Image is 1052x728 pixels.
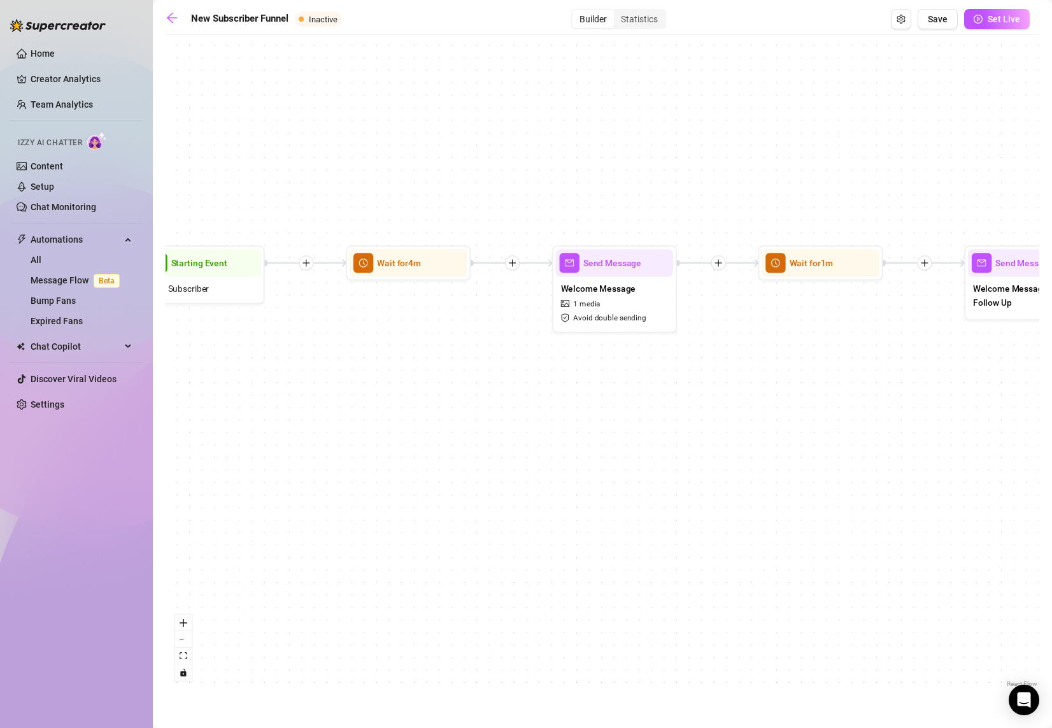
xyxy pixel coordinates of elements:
[614,10,665,28] div: Statistics
[561,282,636,296] span: Welcome Message
[758,245,883,280] div: clock-circleWait for1m
[302,259,311,268] span: plus
[166,11,185,27] a: arrow-left
[988,14,1020,24] span: Set Live
[31,255,41,265] a: All
[147,253,167,273] span: play-circle
[31,229,121,250] span: Automations
[353,253,373,273] span: clock-circle
[790,256,834,270] span: Wait for 1m
[572,10,614,28] div: Builder
[765,253,785,273] span: clock-circle
[175,664,192,681] button: toggle interactivity
[31,316,83,326] a: Expired Fans
[571,9,666,29] div: segmented control
[560,253,579,273] span: mail
[573,312,646,324] span: Avoid double sending
[175,615,192,631] button: zoom in
[309,15,338,24] span: Inactive
[561,314,572,323] span: safety-certificate
[31,202,96,212] a: Chat Monitoring
[171,256,227,270] span: Starting Event
[561,299,572,308] span: picture
[346,245,471,280] div: clock-circleWait for4m
[920,259,929,268] span: plus
[972,253,992,273] span: mail
[1009,685,1039,715] div: Open Intercom Messenger
[17,342,25,351] img: Chat Copilot
[148,282,209,296] span: New Subscriber
[31,182,54,192] a: Setup
[31,296,76,306] a: Bump Fans
[87,132,107,150] img: AI Chatter
[891,9,911,29] button: Open Exit Rules
[573,298,601,310] span: 1 media
[10,19,106,32] img: logo-BBDzfeDw.svg
[1007,680,1037,687] a: React Flow attribution
[508,259,517,268] span: plus
[175,631,192,648] button: zoom out
[140,245,265,304] div: play-circleStarting EventNew Subscriber
[31,336,121,357] span: Chat Copilot
[714,259,723,268] span: plus
[964,9,1030,29] button: Set Live
[31,275,125,285] a: Message FlowBeta
[377,256,421,270] span: Wait for 4m
[31,161,63,171] a: Content
[928,14,948,24] span: Save
[31,69,132,89] a: Creator Analytics
[191,13,288,24] strong: New Subscriber Funnel
[552,245,677,332] div: mailSend MessageWelcome Messagepicture1 mediasafety-certificateAvoid double sending
[94,274,120,288] span: Beta
[31,99,93,110] a: Team Analytics
[166,11,178,24] span: arrow-left
[175,648,192,664] button: fit view
[974,15,983,24] span: play-circle
[18,137,82,149] span: Izzy AI Chatter
[175,615,192,681] div: React Flow controls
[31,399,64,410] a: Settings
[583,256,641,270] span: Send Message
[918,9,958,29] button: Save Flow
[17,234,27,245] span: thunderbolt
[31,48,55,59] a: Home
[31,374,117,384] a: Discover Viral Videos
[897,15,906,24] span: setting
